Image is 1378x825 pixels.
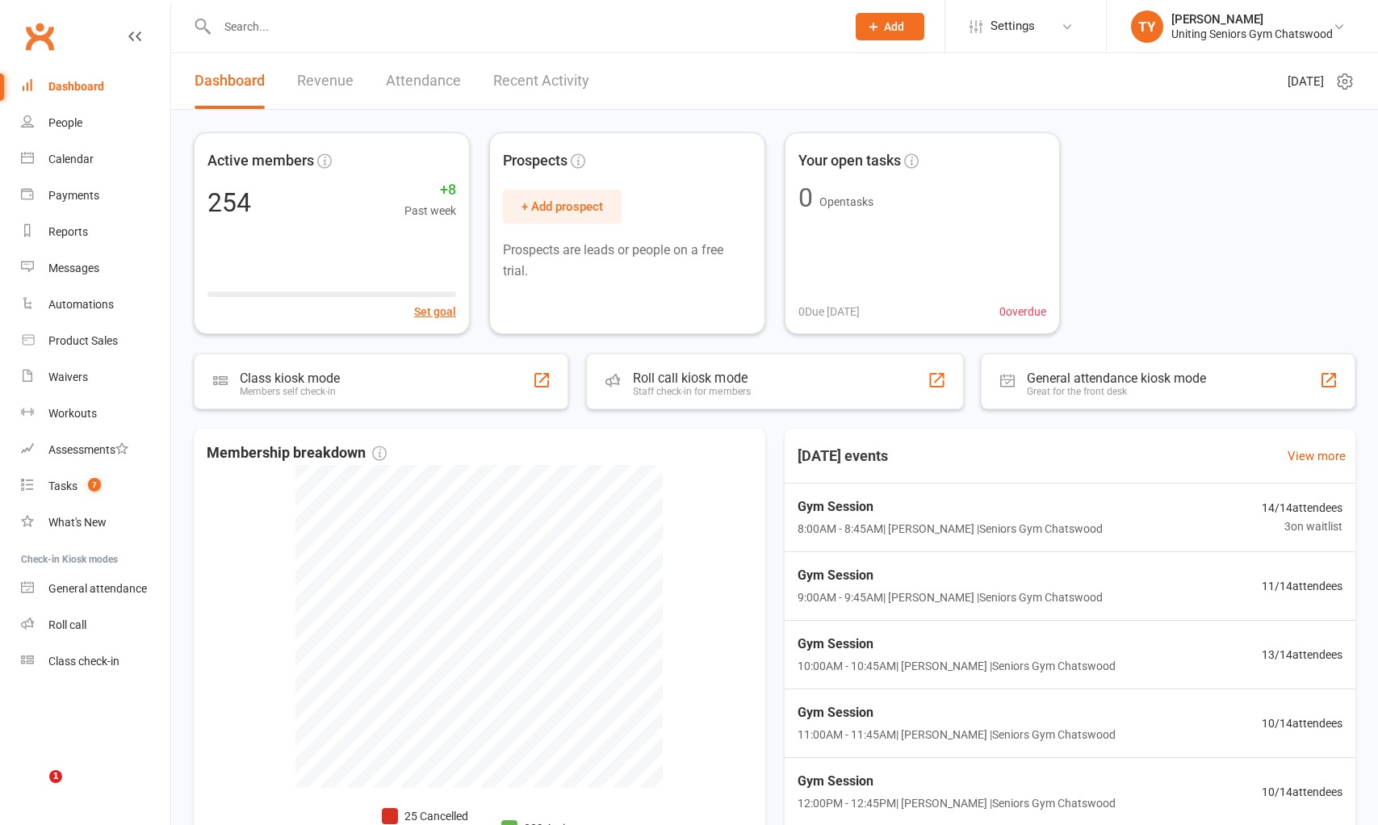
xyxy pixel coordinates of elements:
[88,478,101,492] span: 7
[48,371,88,383] div: Waivers
[207,442,387,465] span: Membership breakdown
[48,80,104,93] div: Dashboard
[1262,499,1342,517] span: 14 / 14 attendees
[21,468,170,505] a: Tasks 7
[21,396,170,432] a: Workouts
[1262,646,1342,664] span: 13 / 14 attendees
[493,53,589,109] a: Recent Activity
[798,520,1103,538] span: 8:00AM - 8:45AM | [PERSON_NAME] | Seniors Gym Chatswood
[798,149,901,173] span: Your open tasks
[503,240,752,281] p: Prospects are leads or people on a free trial.
[16,770,55,809] iframe: Intercom live chat
[21,571,170,607] a: General attendance kiosk mode
[48,262,99,274] div: Messages
[798,565,1103,586] span: Gym Session
[798,657,1116,675] span: 10:00AM - 10:45AM | [PERSON_NAME] | Seniors Gym Chatswood
[21,178,170,214] a: Payments
[48,407,97,420] div: Workouts
[48,480,77,492] div: Tasks
[48,334,118,347] div: Product Sales
[1262,517,1342,535] span: 3 on waitlist
[503,190,622,224] button: + Add prospect
[48,618,86,631] div: Roll call
[798,588,1103,606] span: 9:00AM - 9:45AM | [PERSON_NAME] | Seniors Gym Chatswood
[884,20,904,33] span: Add
[48,153,94,165] div: Calendar
[798,303,860,320] span: 0 Due [DATE]
[19,16,60,57] a: Clubworx
[798,702,1116,723] span: Gym Session
[49,770,62,783] span: 1
[819,195,873,208] span: Open tasks
[48,189,99,202] div: Payments
[21,505,170,541] a: What's New
[1171,27,1333,41] div: Uniting Seniors Gym Chatswood
[1288,72,1324,91] span: [DATE]
[48,298,114,311] div: Automations
[48,116,82,129] div: People
[798,185,813,211] div: 0
[21,287,170,323] a: Automations
[212,15,835,38] input: Search...
[404,202,456,220] span: Past week
[503,149,568,173] span: Prospects
[991,8,1035,44] span: Settings
[48,225,88,238] div: Reports
[1262,714,1342,732] span: 10 / 14 attendees
[386,53,461,109] a: Attendance
[798,726,1116,743] span: 11:00AM - 11:45AM | [PERSON_NAME] | Seniors Gym Chatswood
[1027,371,1206,386] div: General attendance kiosk mode
[785,442,901,471] h3: [DATE] events
[21,323,170,359] a: Product Sales
[207,190,251,216] div: 254
[21,141,170,178] a: Calendar
[48,655,119,668] div: Class check-in
[48,443,128,456] div: Assessments
[48,516,107,529] div: What's New
[1262,577,1342,595] span: 11 / 14 attendees
[207,149,314,173] span: Active members
[297,53,354,109] a: Revenue
[1131,10,1163,43] div: TY
[632,371,750,386] div: Roll call kiosk mode
[414,303,456,320] button: Set goal
[21,432,170,468] a: Assessments
[1288,446,1346,466] a: View more
[798,496,1103,517] span: Gym Session
[382,807,475,825] li: 25 Cancelled
[21,359,170,396] a: Waivers
[240,371,340,386] div: Class kiosk mode
[798,771,1116,792] span: Gym Session
[48,582,147,595] div: General attendance
[21,643,170,680] a: Class kiosk mode
[21,69,170,105] a: Dashboard
[999,303,1046,320] span: 0 overdue
[1262,783,1342,801] span: 10 / 14 attendees
[21,214,170,250] a: Reports
[195,53,265,109] a: Dashboard
[856,13,924,40] button: Add
[1027,386,1206,397] div: Great for the front desk
[404,178,456,202] span: +8
[1171,12,1333,27] div: [PERSON_NAME]
[798,794,1116,812] span: 12:00PM - 12:45PM | [PERSON_NAME] | Seniors Gym Chatswood
[21,607,170,643] a: Roll call
[798,634,1116,655] span: Gym Session
[240,386,340,397] div: Members self check-in
[21,250,170,287] a: Messages
[21,105,170,141] a: People
[632,386,750,397] div: Staff check-in for members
